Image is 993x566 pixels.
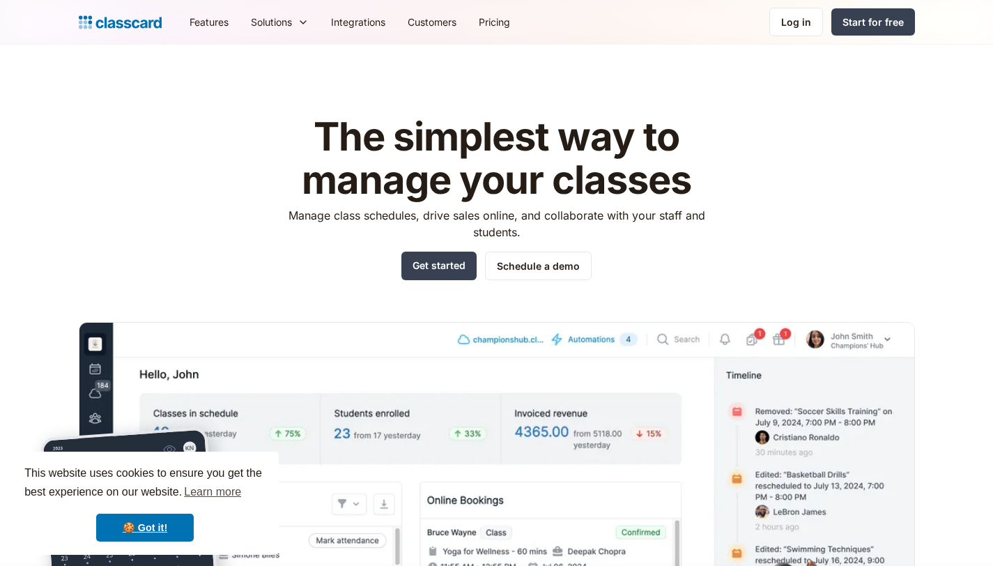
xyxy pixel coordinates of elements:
[24,465,265,503] span: This website uses cookies to ensure you get the best experience on our website.
[240,6,320,38] div: Solutions
[769,8,823,36] a: Log in
[781,15,811,29] div: Log in
[96,514,194,542] a: dismiss cookie message
[831,8,915,36] a: Start for free
[251,15,292,29] div: Solutions
[79,13,162,32] a: Logo
[182,482,243,503] a: learn more about cookies
[468,6,521,38] a: Pricing
[401,252,477,280] a: Get started
[842,15,904,29] div: Start for free
[397,6,468,38] a: Customers
[178,6,240,38] a: Features
[275,116,718,201] h1: The simplest way to manage your classes
[320,6,397,38] a: Integrations
[275,207,718,240] p: Manage class schedules, drive sales online, and collaborate with your staff and students.
[485,252,592,280] a: Schedule a demo
[11,452,279,555] div: cookieconsent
